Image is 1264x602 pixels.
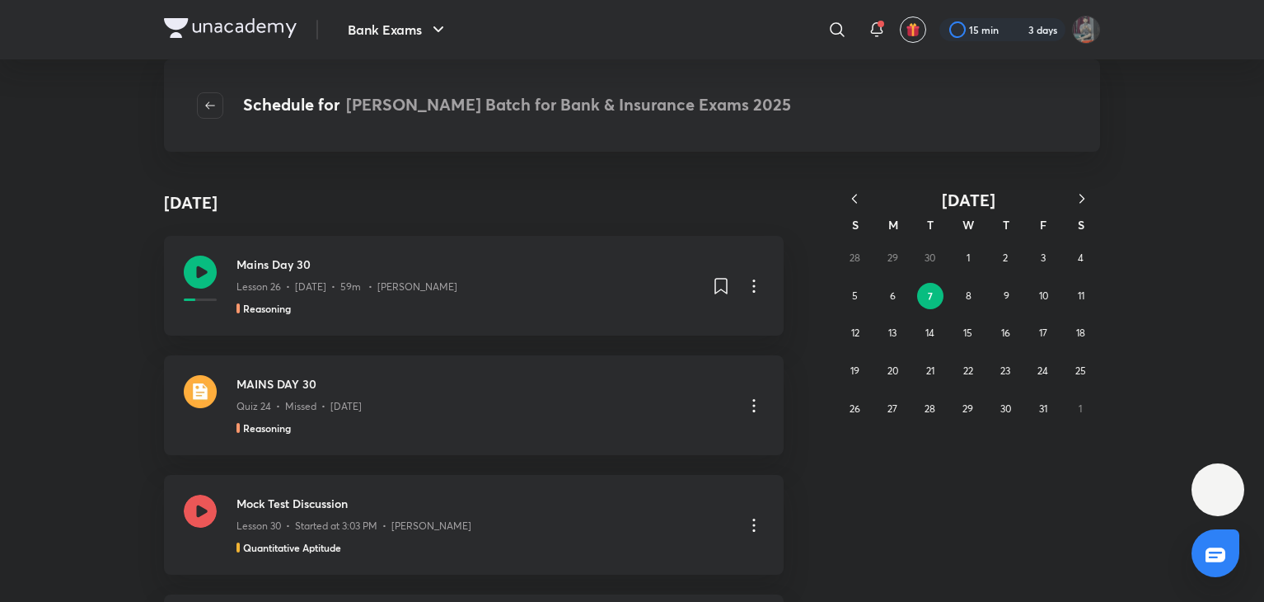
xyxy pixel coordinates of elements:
button: October 4, 2025 [1067,245,1093,271]
abbr: October 23, 2025 [1000,364,1010,377]
img: Company Logo [164,18,297,38]
abbr: October 2, 2025 [1003,252,1008,264]
p: Quiz 24 • Missed • [DATE] [236,399,362,414]
button: October 17, 2025 [1030,320,1056,346]
abbr: Sunday [852,217,859,233]
abbr: October 29, 2025 [962,402,973,415]
abbr: October 9, 2025 [1004,289,1009,302]
button: October 28, 2025 [917,396,943,422]
button: October 24, 2025 [1030,358,1056,384]
span: [PERSON_NAME] Batch for Bank & Insurance Exams 2025 [346,93,791,115]
button: October 30, 2025 [992,396,1018,422]
button: October 7, 2025 [917,283,943,309]
abbr: Tuesday [927,217,934,233]
button: October 11, 2025 [1068,283,1094,309]
abbr: October 6, 2025 [890,289,896,302]
h3: Mock Test Discussion [236,495,731,512]
button: October 1, 2025 [955,245,981,271]
button: October 9, 2025 [993,283,1019,309]
abbr: October 30, 2025 [1000,402,1011,415]
button: October 25, 2025 [1067,358,1093,384]
img: quiz [184,375,217,408]
img: streak [1009,21,1025,38]
button: October 27, 2025 [879,396,906,422]
abbr: October 28, 2025 [925,402,935,415]
button: October 16, 2025 [992,320,1018,346]
button: October 21, 2025 [917,358,943,384]
abbr: October 18, 2025 [1076,327,1085,339]
a: Company Logo [164,18,297,42]
button: [DATE] [873,190,1064,210]
abbr: October 25, 2025 [1075,364,1086,377]
button: Bank Exams [338,13,458,46]
abbr: October 8, 2025 [966,289,971,302]
abbr: October 17, 2025 [1039,327,1047,339]
abbr: October 15, 2025 [963,327,972,339]
h5: Quantitative Aptitude [243,540,341,555]
abbr: Saturday [1078,217,1084,233]
button: October 13, 2025 [879,320,906,346]
a: Mock Test DiscussionLesson 30 • Started at 3:03 PM • [PERSON_NAME]Quantitative Aptitude [164,475,784,575]
h3: Mains Day 30 [236,256,698,273]
h4: [DATE] [164,190,218,215]
button: October 10, 2025 [1031,283,1057,309]
button: October 2, 2025 [992,245,1018,271]
abbr: October 7, 2025 [928,289,933,303]
abbr: October 27, 2025 [887,402,897,415]
h4: Schedule for [243,92,791,119]
h5: Reasoning [243,301,291,316]
button: October 18, 2025 [1067,320,1093,346]
button: October 14, 2025 [917,320,943,346]
abbr: October 31, 2025 [1039,402,1047,415]
abbr: October 1, 2025 [967,252,970,264]
img: Alok Kumar [1072,16,1100,44]
p: Lesson 26 • [DATE] • 59m • [PERSON_NAME] [236,280,457,294]
abbr: October 13, 2025 [888,327,897,339]
img: avatar [906,22,920,37]
button: October 31, 2025 [1030,396,1056,422]
abbr: October 11, 2025 [1078,289,1084,302]
abbr: October 10, 2025 [1039,289,1048,302]
a: quizMAINS DAY 30Quiz 24 • Missed • [DATE]Reasoning [164,355,784,455]
abbr: October 4, 2025 [1078,252,1084,264]
button: October 22, 2025 [955,358,981,384]
button: October 19, 2025 [842,358,868,384]
abbr: October 16, 2025 [1001,327,1010,339]
a: Mains Day 30Lesson 26 • [DATE] • 59m • [PERSON_NAME]Reasoning [164,236,784,336]
span: [DATE] [942,189,995,211]
abbr: Friday [1040,217,1046,233]
button: October 8, 2025 [955,283,981,309]
abbr: October 22, 2025 [963,364,973,377]
button: October 12, 2025 [842,320,868,346]
button: October 15, 2025 [955,320,981,346]
abbr: October 26, 2025 [850,402,860,415]
abbr: October 24, 2025 [1037,364,1048,377]
button: October 3, 2025 [1030,245,1056,271]
img: ttu [1208,480,1228,500]
button: October 23, 2025 [992,358,1018,384]
abbr: Thursday [1003,217,1009,233]
abbr: Monday [888,217,898,233]
h5: Reasoning [243,421,291,435]
abbr: Wednesday [962,217,974,233]
abbr: October 19, 2025 [850,364,859,377]
p: Lesson 30 • Started at 3:03 PM • [PERSON_NAME] [236,519,471,534]
button: avatar [900,16,926,43]
button: October 20, 2025 [879,358,906,384]
abbr: October 14, 2025 [925,327,934,339]
abbr: October 3, 2025 [1041,252,1046,264]
button: October 5, 2025 [842,283,868,309]
button: October 26, 2025 [842,396,868,422]
abbr: October 21, 2025 [926,364,934,377]
h3: MAINS DAY 30 [236,375,731,393]
button: October 29, 2025 [955,396,981,422]
button: October 6, 2025 [879,283,906,309]
abbr: October 12, 2025 [851,327,859,339]
abbr: October 5, 2025 [852,289,858,302]
abbr: October 20, 2025 [887,364,898,377]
